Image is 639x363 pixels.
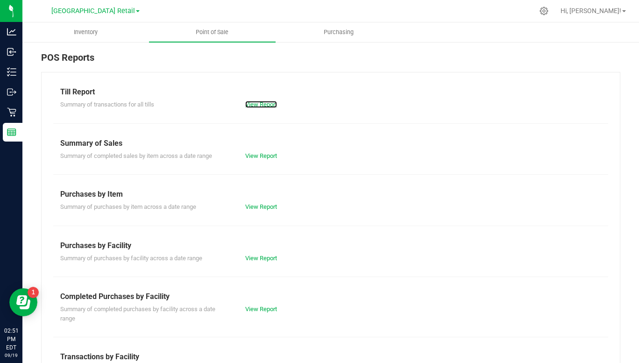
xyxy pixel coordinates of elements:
a: View Report [245,152,277,159]
span: Inventory [61,28,110,36]
p: 09/19 [4,352,18,359]
div: Completed Purchases by Facility [60,291,601,302]
div: Manage settings [538,7,550,15]
div: Summary of Sales [60,138,601,149]
span: Point of Sale [183,28,241,36]
inline-svg: Inventory [7,67,16,77]
inline-svg: Retail [7,107,16,117]
a: View Report [245,306,277,313]
span: Summary of completed sales by item across a date range [60,152,212,159]
div: POS Reports [41,50,620,72]
div: Purchases by Item [60,189,601,200]
inline-svg: Outbound [7,87,16,97]
iframe: Resource center [9,288,37,316]
div: Transactions by Facility [60,351,601,363]
div: Till Report [60,86,601,98]
span: Summary of transactions for all tills [60,101,154,108]
span: Summary of completed purchases by facility across a date range [60,306,215,322]
p: 02:51 PM EDT [4,327,18,352]
span: Summary of purchases by facility across a date range [60,255,202,262]
inline-svg: Analytics [7,27,16,36]
inline-svg: Reports [7,128,16,137]
a: View Report [245,255,277,262]
inline-svg: Inbound [7,47,16,57]
div: Purchases by Facility [60,240,601,251]
a: View Report [245,203,277,210]
span: [GEOGRAPHIC_DATA] Retail [51,7,135,15]
a: Inventory [22,22,149,42]
span: Hi, [PERSON_NAME]! [561,7,621,14]
a: Point of Sale [149,22,276,42]
a: View Report [245,101,277,108]
iframe: Resource center unread badge [28,287,39,298]
a: Purchasing [276,22,402,42]
span: Purchasing [311,28,366,36]
span: Summary of purchases by item across a date range [60,203,196,210]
